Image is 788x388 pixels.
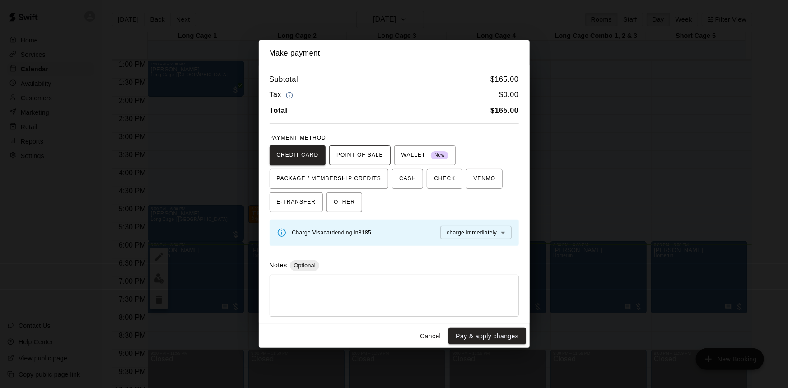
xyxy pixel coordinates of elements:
[336,148,383,163] span: POINT OF SALE
[392,169,423,189] button: CASH
[270,192,323,212] button: E-TRANSFER
[270,107,288,114] b: Total
[447,229,497,236] span: charge immediately
[259,40,530,66] h2: Make payment
[270,74,298,85] h6: Subtotal
[399,172,416,186] span: CASH
[401,148,449,163] span: WALLET
[499,89,518,101] h6: $ 0.00
[270,135,326,141] span: PAYMENT METHOD
[277,172,382,186] span: PACKAGE / MEMBERSHIP CREDITS
[326,192,362,212] button: OTHER
[334,195,355,210] span: OTHER
[473,172,495,186] span: VENMO
[434,172,455,186] span: CHECK
[490,107,518,114] b: $ 165.00
[448,328,526,345] button: Pay & apply changes
[416,328,445,345] button: Cancel
[329,145,390,165] button: POINT OF SALE
[431,150,448,162] span: New
[277,148,319,163] span: CREDIT CARD
[394,145,456,165] button: WALLET New
[270,145,326,165] button: CREDIT CARD
[270,169,389,189] button: PACKAGE / MEMBERSHIP CREDITS
[290,262,319,269] span: Optional
[427,169,462,189] button: CHECK
[466,169,503,189] button: VENMO
[292,229,372,236] span: Charge Visa card ending in 8185
[490,74,518,85] h6: $ 165.00
[277,195,316,210] span: E-TRANSFER
[270,262,287,269] label: Notes
[270,89,296,101] h6: Tax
